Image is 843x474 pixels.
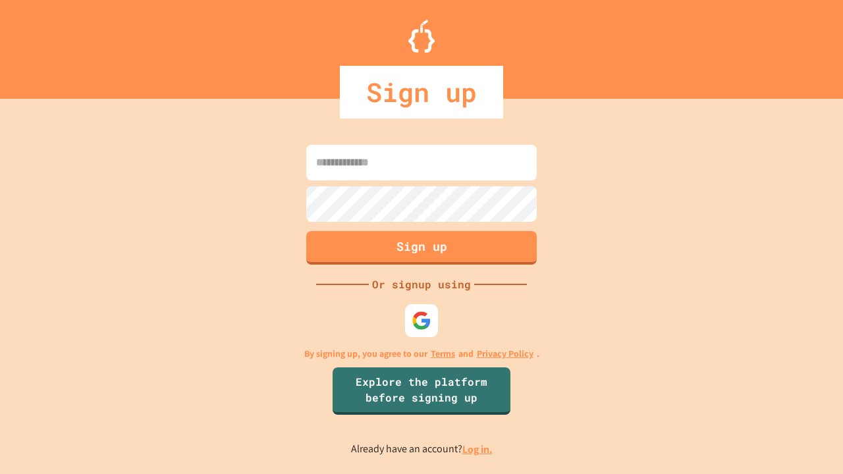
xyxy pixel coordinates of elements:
[408,20,435,53] img: Logo.svg
[351,441,493,458] p: Already have an account?
[788,421,830,461] iframe: chat widget
[734,364,830,420] iframe: chat widget
[304,347,539,361] p: By signing up, you agree to our and .
[333,367,510,415] a: Explore the platform before signing up
[431,347,455,361] a: Terms
[477,347,533,361] a: Privacy Policy
[369,276,474,292] div: Or signup using
[462,442,493,456] a: Log in.
[306,231,537,265] button: Sign up
[340,66,503,118] div: Sign up
[412,311,431,330] img: google-icon.svg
